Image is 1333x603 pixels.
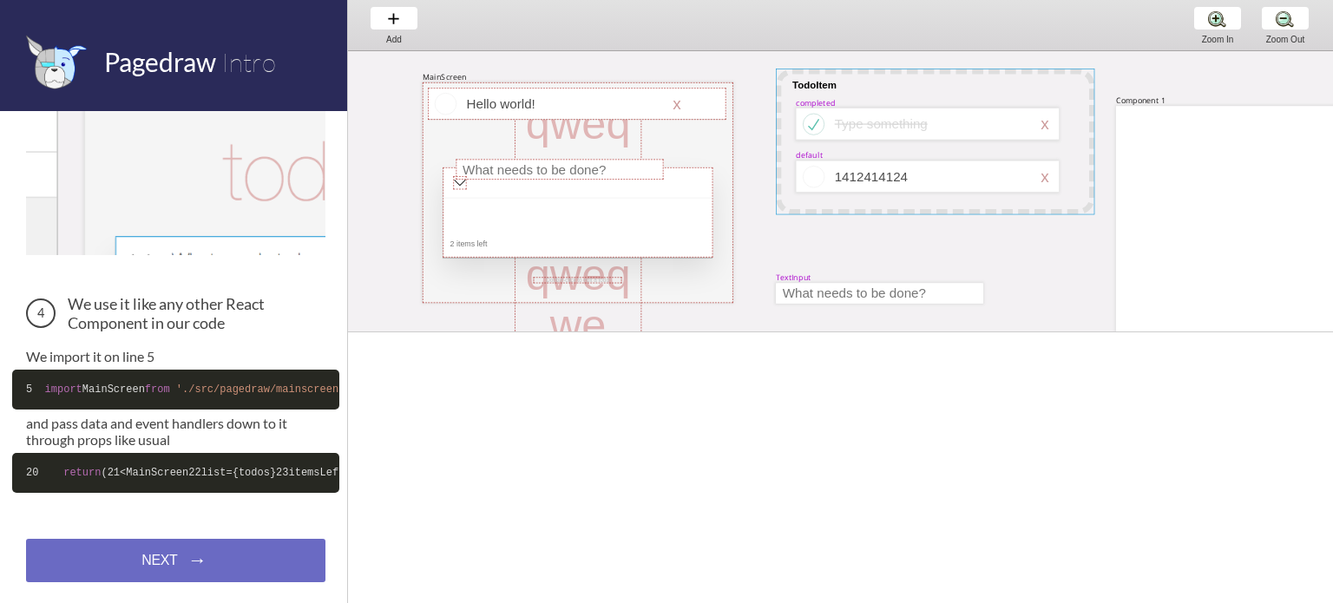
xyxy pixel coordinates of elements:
div: MainScreen [423,71,467,82]
img: favicon.png [26,35,87,89]
span: import [45,383,82,396]
div: completed [796,97,835,108]
span: Intro [221,46,276,78]
img: zoom-minus.png [1276,10,1294,28]
img: baseline-add-24px.svg [384,10,403,28]
div: x [1041,167,1048,186]
span: NEXT [141,553,177,568]
p: and pass data and event handlers down to it through props like usual [26,415,325,448]
code: ( <MainScreen list={todos} itemsLeft={ .state.todos.filter( !elem.completed).length} addTodo={ .a... [12,453,339,493]
div: TextInput [776,272,811,283]
span: return [63,467,101,479]
img: zoom-plus.png [1208,10,1226,28]
span: 21 [108,467,120,479]
img: The MainScreen Component in Pagedraw [26,55,325,255]
span: 5 [26,383,32,396]
p: We import it on line 5 [26,348,325,364]
div: default [796,150,822,161]
span: 23 [276,467,288,479]
span: 22 [188,467,200,479]
div: Zoom In [1185,35,1251,44]
div: Add [361,35,427,44]
div: Zoom Out [1252,35,1318,44]
span: 20 [26,467,38,479]
code: MainScreen [12,370,339,410]
div: x [1041,115,1048,133]
span: Pagedraw [104,46,216,77]
span: from [145,383,170,396]
a: NEXT→ [26,539,325,582]
span: → [188,549,207,572]
h3: We use it like any other React Component in our code [26,294,325,332]
div: Component 1 [1116,95,1166,106]
span: './src/pagedraw/mainscreen' [176,383,345,396]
